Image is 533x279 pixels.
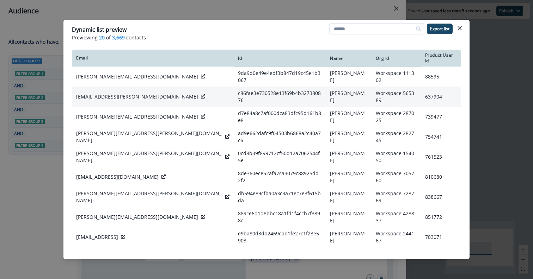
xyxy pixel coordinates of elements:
[76,55,229,61] div: Email
[76,73,198,80] p: [PERSON_NAME][EMAIL_ADDRESS][DOMAIN_NAME]
[376,56,416,61] div: Org Id
[372,147,421,167] td: Workspace 154050
[234,187,326,207] td: db594e89cfba0a3c3a71ec7e3f615bda
[234,207,326,227] td: 889ce6d1d8bbc18a1fd1f4ccb7f3898c
[76,234,118,241] p: [EMAIL_ADDRESS]
[421,107,461,127] td: 739477
[326,87,372,107] td: [PERSON_NAME]
[421,167,461,187] td: 810680
[326,167,372,187] td: [PERSON_NAME]
[76,150,222,164] p: [PERSON_NAME][EMAIL_ADDRESS][PERSON_NAME][DOMAIN_NAME]
[372,87,421,107] td: Workspace 565389
[234,87,326,107] td: c86fae3e730528e13f69b4b327380876
[234,227,326,247] td: e9ba80d3db2469cbb1fe27c1f23e5903
[372,207,421,227] td: Workspace 428837
[421,127,461,147] td: 754741
[76,214,198,221] p: [PERSON_NAME][EMAIL_ADDRESS][DOMAIN_NAME]
[99,34,105,41] span: 20
[326,107,372,127] td: [PERSON_NAME]
[234,147,326,167] td: 0cd8b39f899712cf50d12a7062544f5e
[112,34,125,41] span: 3,669
[326,127,372,147] td: [PERSON_NAME]
[234,67,326,87] td: 9da9d0e49e4edf3b847d19c45e1b3067
[76,130,222,144] p: [PERSON_NAME][EMAIL_ADDRESS][PERSON_NAME][DOMAIN_NAME]
[372,227,421,247] td: Workspace 244167
[76,113,198,120] p: [PERSON_NAME][EMAIL_ADDRESS][DOMAIN_NAME]
[330,56,367,61] div: Name
[427,24,453,34] button: Export list
[421,87,461,107] td: 637904
[421,207,461,227] td: 851772
[76,173,159,180] p: [EMAIL_ADDRESS][DOMAIN_NAME]
[326,67,372,87] td: [PERSON_NAME]
[372,107,421,127] td: Workspace 287025
[72,25,127,34] p: Dynamic list preview
[234,167,326,187] td: 8de360ece52afa7ca3079c88925dd2f2
[421,227,461,247] td: 783071
[326,187,372,207] td: [PERSON_NAME]
[372,67,421,87] td: Workspace 111302
[234,107,326,127] td: d7e84a8c7af000dca83dfc95d161b8e8
[425,52,457,64] div: Product User Id
[421,147,461,167] td: 761523
[76,190,222,204] p: [PERSON_NAME][EMAIL_ADDRESS][PERSON_NAME][DOMAIN_NAME]
[421,67,461,87] td: 88595
[430,26,449,31] p: Export list
[326,227,372,247] td: [PERSON_NAME]
[234,127,326,147] td: ad9e662dafc9f04503b6868a2c40a7c6
[72,34,461,41] p: Previewing of contacts
[326,147,372,167] td: [PERSON_NAME]
[372,187,421,207] td: Workspace 728769
[76,93,198,100] p: [EMAIL_ADDRESS][PERSON_NAME][DOMAIN_NAME]
[238,56,321,61] div: Id
[421,187,461,207] td: 838667
[372,127,421,147] td: Workspace 282745
[454,23,465,34] button: Close
[372,167,421,187] td: Workspace 705760
[326,207,372,227] td: [PERSON_NAME]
